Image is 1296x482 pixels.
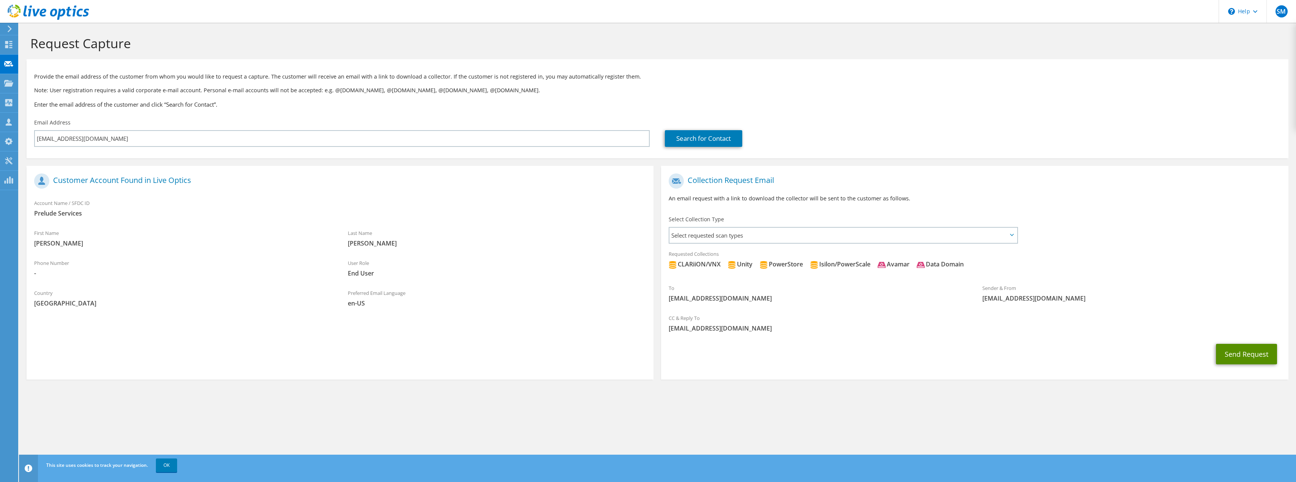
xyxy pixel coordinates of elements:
label: Email Address [34,119,71,126]
div: Last Name [340,225,654,251]
span: End User [348,269,646,277]
span: This site uses cookies to track your navigation. [46,462,148,468]
svg: \n [1228,8,1235,15]
span: [GEOGRAPHIC_DATA] [34,299,333,307]
span: [EMAIL_ADDRESS][DOMAIN_NAME] [669,324,1280,332]
div: Phone Number [27,255,340,281]
div: User Role [340,255,654,281]
h1: Collection Request Email [669,173,1277,189]
p: An email request with a link to download the collector will be sent to the customer as follows. [669,194,1280,203]
label: Select Collection Type [669,216,724,223]
span: [PERSON_NAME] [34,239,333,247]
div: CC & Reply To [661,310,1288,336]
div: Unity [728,260,752,269]
div: Avamar [878,260,910,269]
span: [EMAIL_ADDRESS][DOMAIN_NAME] [669,294,967,302]
span: [PERSON_NAME] [348,239,646,247]
h1: Customer Account Found in Live Optics [34,173,642,189]
a: OK [156,458,177,472]
div: PowerStore [760,260,803,269]
h1: Request Capture [30,35,1281,51]
span: Prelude Services [34,209,646,217]
div: To [661,280,975,306]
p: Note: User registration requires a valid corporate e-mail account. Personal e-mail accounts will ... [34,86,1281,95]
h3: Enter the email address of the customer and click “Search for Contact”. [34,100,1281,109]
div: Requested Collections [661,246,1288,276]
div: Data Domain [917,260,964,269]
div: Sender & From [975,280,1288,306]
div: First Name [27,225,340,251]
span: [EMAIL_ADDRESS][DOMAIN_NAME] [982,294,1281,302]
span: Select requested scan types [669,228,1016,243]
div: CLARiiON/VNX [669,260,721,269]
span: en-US [348,299,646,307]
div: Isilon/PowerScale [810,260,870,269]
button: Send Request [1216,344,1277,364]
div: Account Name / SFDC ID [27,195,653,221]
p: Provide the email address of the customer from whom you would like to request a capture. The cust... [34,72,1281,81]
div: Preferred Email Language [340,285,654,311]
a: Search for Contact [665,130,742,147]
div: Country [27,285,340,311]
span: SM [1276,5,1288,17]
span: - [34,269,333,277]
